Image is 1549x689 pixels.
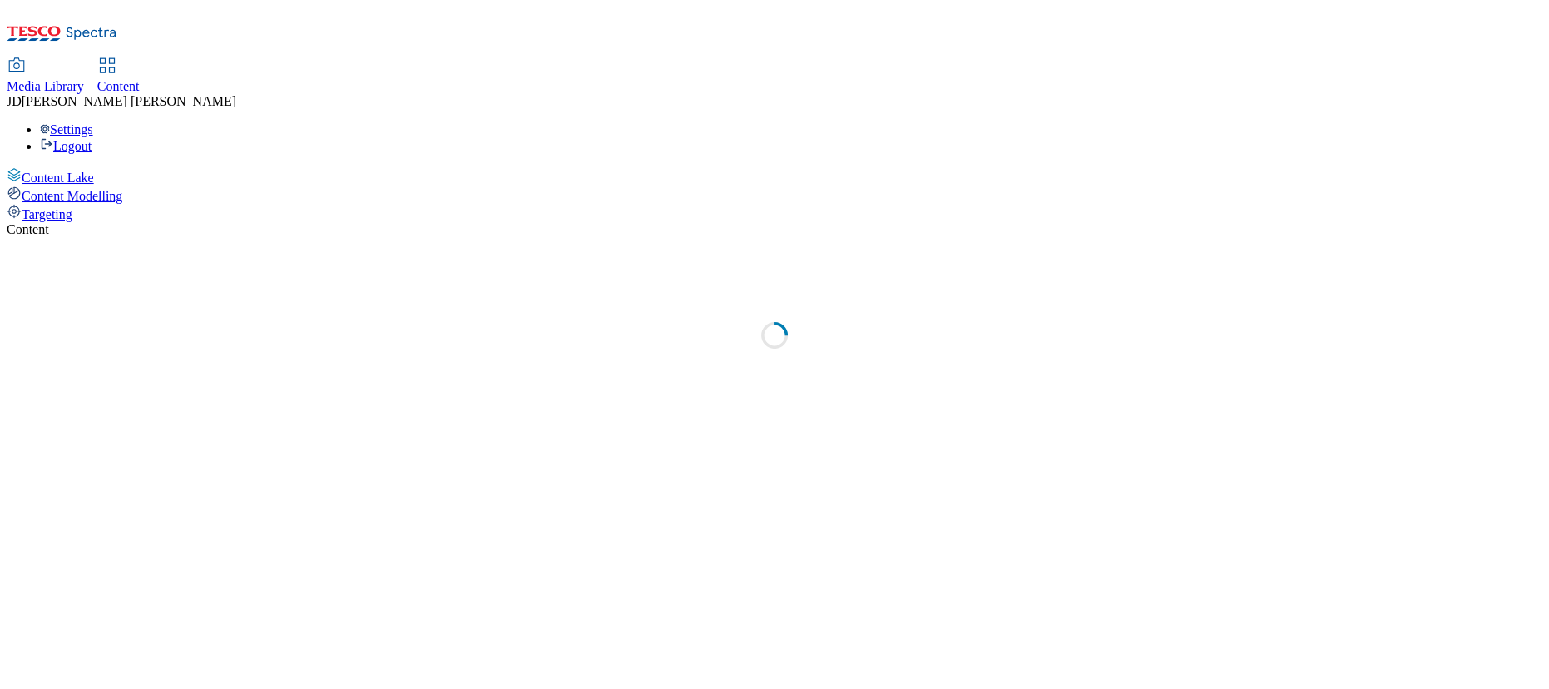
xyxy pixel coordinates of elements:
span: Targeting [22,207,72,221]
a: Content [97,59,140,94]
span: Content Lake [22,171,94,185]
span: Content [97,79,140,93]
a: Logout [40,139,92,153]
a: Content Lake [7,167,1542,186]
span: [PERSON_NAME] [PERSON_NAME] [22,94,236,108]
span: Media Library [7,79,84,93]
span: Content Modelling [22,189,122,203]
span: JD [7,94,22,108]
div: Content [7,222,1542,237]
a: Media Library [7,59,84,94]
a: Content Modelling [7,186,1542,204]
a: Targeting [7,204,1542,222]
a: Settings [40,122,93,136]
